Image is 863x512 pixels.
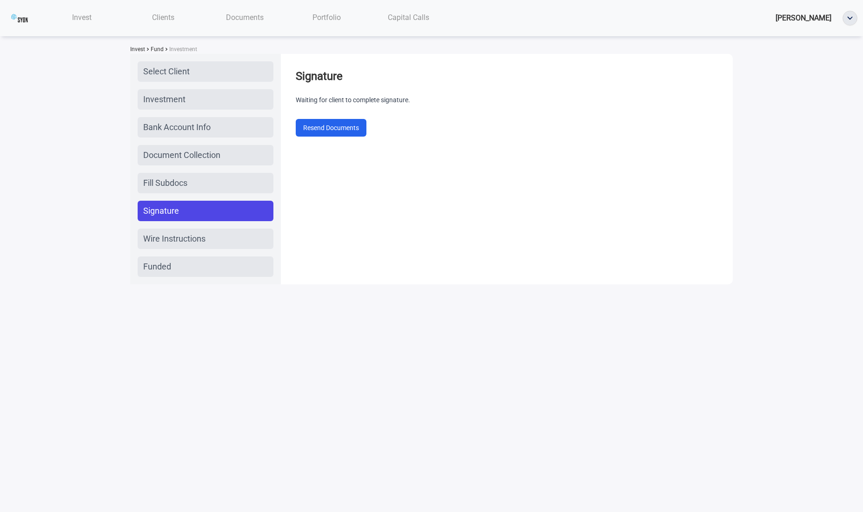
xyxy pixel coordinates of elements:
span: Fill Subdocs [143,177,187,190]
img: ellipse [843,11,857,25]
span: Capital Calls [388,13,429,22]
span: Clients [152,13,174,22]
img: updated-_k4QCCGx.png [11,10,28,26]
span: Bank Account Info [143,121,211,134]
span: Wire Instructions [143,232,206,245]
span: Document Collection [143,149,220,162]
button: ellipse [843,11,857,26]
button: Resend Documents [296,119,366,137]
img: sidearrow [166,48,167,51]
h1: Signature [296,69,718,84]
span: Funded [143,260,171,273]
img: sidearrow [147,48,149,51]
span: Invest [130,46,145,53]
span: Investment [167,46,197,53]
span: Documents [226,13,264,22]
a: Capital Calls [367,8,449,27]
span: Invest [72,13,92,22]
a: Portfolio [286,8,368,27]
a: Clients [123,8,205,27]
a: Documents [204,8,286,27]
span: Signature [143,204,179,217]
a: Invest [41,8,123,27]
span: Fund [149,46,164,53]
span: Select Client [143,65,190,78]
span: Investment [143,93,186,106]
span: Portfolio [312,13,341,22]
span: [PERSON_NAME] [776,13,831,22]
p: Waiting for client to complete signature. [296,95,718,105]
